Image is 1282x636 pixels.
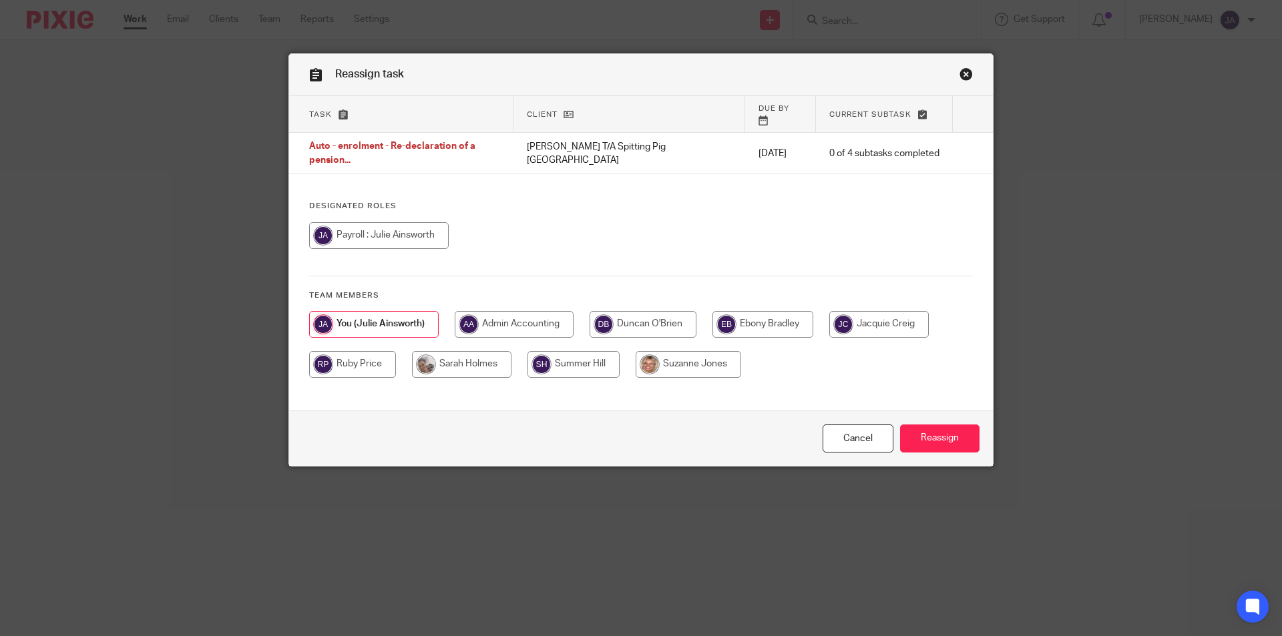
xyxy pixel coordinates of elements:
[900,424,980,453] input: Reassign
[309,142,475,166] span: Auto - enrolment - Re-declaration of a pension...
[823,424,893,453] a: Close this dialog window
[335,69,404,79] span: Reassign task
[527,140,732,168] p: [PERSON_NAME] T/A Spitting Pig [GEOGRAPHIC_DATA]
[759,147,803,160] p: [DATE]
[309,201,973,212] h4: Designated Roles
[829,111,911,118] span: Current subtask
[759,105,789,112] span: Due by
[959,67,973,85] a: Close this dialog window
[309,111,332,118] span: Task
[309,290,973,301] h4: Team members
[527,111,558,118] span: Client
[816,133,953,174] td: 0 of 4 subtasks completed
